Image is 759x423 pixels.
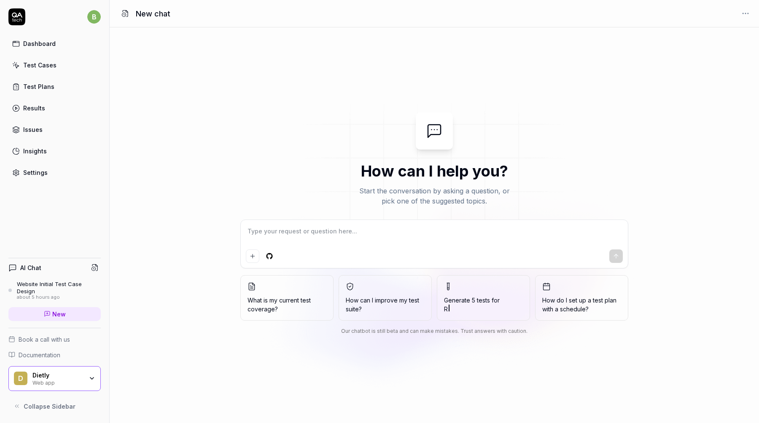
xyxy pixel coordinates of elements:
[240,327,628,335] div: Our chatbot is still beta and can make mistakes. Trust answers with caution.
[23,82,54,91] div: Test Plans
[24,402,75,411] span: Collapse Sidebar
[8,281,101,300] a: Website Initial Test Case Designabout 5 hours ago
[248,296,326,313] span: What is my current test coverage?
[23,168,48,177] div: Settings
[8,143,101,159] a: Insights
[136,8,170,19] h1: New chat
[17,281,101,294] div: Website Initial Test Case Design
[8,100,101,116] a: Results
[339,275,432,321] button: How can I improve my test suite?
[19,351,60,359] span: Documentation
[23,125,43,134] div: Issues
[346,296,425,313] span: How can I improve my test suite?
[8,307,101,321] a: New
[32,379,83,386] div: Web app
[8,121,101,138] a: Issues
[19,335,70,344] span: Book a call with us
[20,263,41,272] h4: AI Chat
[535,275,628,321] button: How do I set up a test plan with a schedule?
[8,366,101,391] button: DDietlyWeb app
[23,61,57,70] div: Test Cases
[14,372,27,385] span: D
[87,8,101,25] button: b
[8,164,101,181] a: Settings
[8,335,101,344] a: Book a call with us
[23,104,45,112] div: Results
[8,35,101,52] a: Dashboard
[23,147,47,155] div: Insights
[52,310,66,319] span: New
[8,78,101,95] a: Test Plans
[23,39,56,48] div: Dashboard
[87,10,101,24] span: b
[17,294,101,300] div: about 5 hours ago
[8,398,101,415] button: Collapse Sidebar
[8,351,101,359] a: Documentation
[8,57,101,73] a: Test Cases
[240,275,334,321] button: What is my current test coverage?
[444,296,523,313] span: Generate 5 tests for
[542,296,621,313] span: How do I set up a test plan with a schedule?
[246,249,259,263] button: Add attachment
[32,372,83,379] div: Dietly
[444,305,448,313] span: R
[437,275,530,321] button: Generate 5 tests forR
